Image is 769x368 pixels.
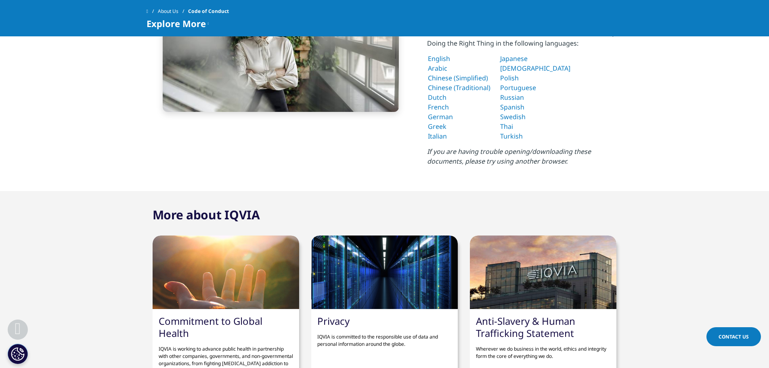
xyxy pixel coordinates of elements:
[500,93,524,102] a: Russian
[147,19,206,28] span: Explore More
[158,4,188,19] a: About Us
[317,327,452,348] p: IQVIA is committed to the responsible use of data and personal information around the globe.
[500,112,526,121] a: Swedish
[188,4,229,19] span: Code of Conduct
[706,327,761,346] a: Contact Us
[428,93,446,102] a: Dutch
[500,54,528,63] a: Japanese
[428,64,447,73] a: Arabic
[427,147,591,166] em: If you are having trouble opening/downloading these documents, please try using another browser.
[428,54,450,63] a: English
[500,103,524,111] a: Spanish
[428,103,449,111] a: French
[159,314,262,340] a: Commitment to Global Health
[428,132,447,141] a: Italian
[428,83,490,92] a: Chinese (Traditional)
[500,132,523,141] a: Turkish
[719,333,749,340] span: Contact Us
[428,112,453,121] a: German
[153,207,260,223] h2: More about IQVIA
[500,74,519,82] a: Polish
[317,314,350,328] a: Privacy
[500,83,536,92] a: Portuguese
[500,122,513,131] a: Thai
[476,339,610,360] p: Wherever we do business in the world, ethics and integrity form the core of everything we do.
[8,344,28,364] button: Cookies Settings
[428,74,488,82] a: Chinese (Simplified)
[500,64,570,73] a: [DEMOGRAPHIC_DATA]
[428,122,446,131] a: Greek
[476,314,575,340] a: ​Anti-Slavery & Human Trafficking Statement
